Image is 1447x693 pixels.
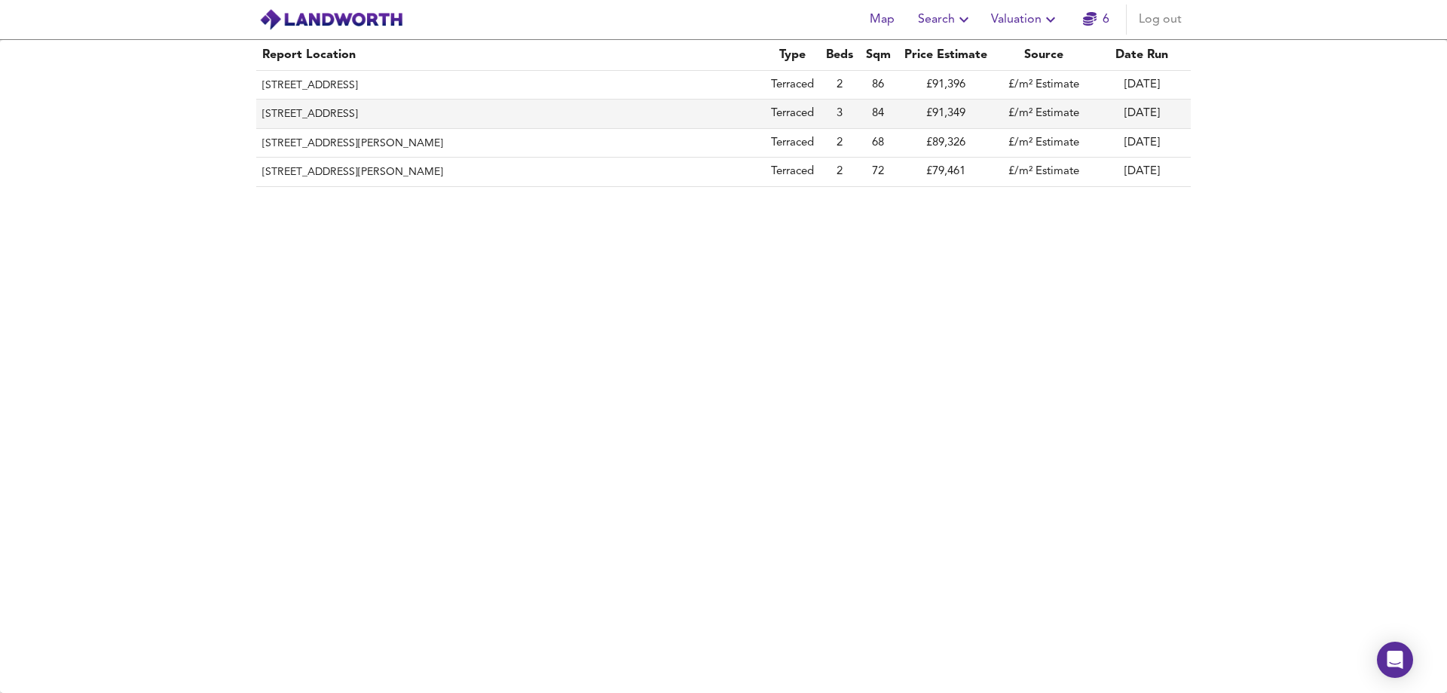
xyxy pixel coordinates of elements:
span: Valuation [991,9,1060,30]
th: Report Location [256,40,765,71]
td: Terraced [765,100,820,128]
button: 6 [1072,5,1120,35]
span: Log out [1139,9,1182,30]
div: Beds [826,46,853,64]
td: £/m² Estimate [995,100,1093,128]
td: 84 [859,100,897,128]
td: 68 [859,129,897,158]
td: Terraced [765,158,820,186]
td: £91,349 [897,100,995,128]
div: Price Estimate [903,46,989,64]
td: [DATE] [1093,129,1191,158]
td: 2 [820,71,859,100]
td: £91,396 [897,71,995,100]
td: [DATE] [1093,100,1191,128]
th: [STREET_ADDRESS][PERSON_NAME] [256,129,765,158]
td: 2 [820,129,859,158]
button: Search [912,5,979,35]
td: [DATE] [1093,158,1191,186]
td: £/m² Estimate [995,158,1093,186]
th: [STREET_ADDRESS] [256,100,765,128]
td: 86 [859,71,897,100]
td: Terraced [765,129,820,158]
td: £/m² Estimate [995,71,1093,100]
div: Open Intercom Messenger [1377,642,1413,678]
div: Sqm [865,46,891,64]
button: Map [858,5,906,35]
td: Terraced [765,71,820,100]
button: Log out [1133,5,1188,35]
span: Search [918,9,973,30]
td: £/m² Estimate [995,129,1093,158]
td: 2 [820,158,859,186]
div: Type [771,46,814,64]
td: 3 [820,100,859,128]
div: Date Run [1099,46,1185,64]
img: logo [259,8,403,31]
td: 72 [859,158,897,186]
a: 6 [1083,9,1109,30]
th: [STREET_ADDRESS][PERSON_NAME] [256,158,765,186]
td: [DATE] [1093,71,1191,100]
table: simple table [241,40,1206,187]
span: Map [864,9,900,30]
td: £89,326 [897,129,995,158]
button: Valuation [985,5,1066,35]
div: Source [1001,46,1087,64]
td: £79,461 [897,158,995,186]
th: [STREET_ADDRESS] [256,71,765,100]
